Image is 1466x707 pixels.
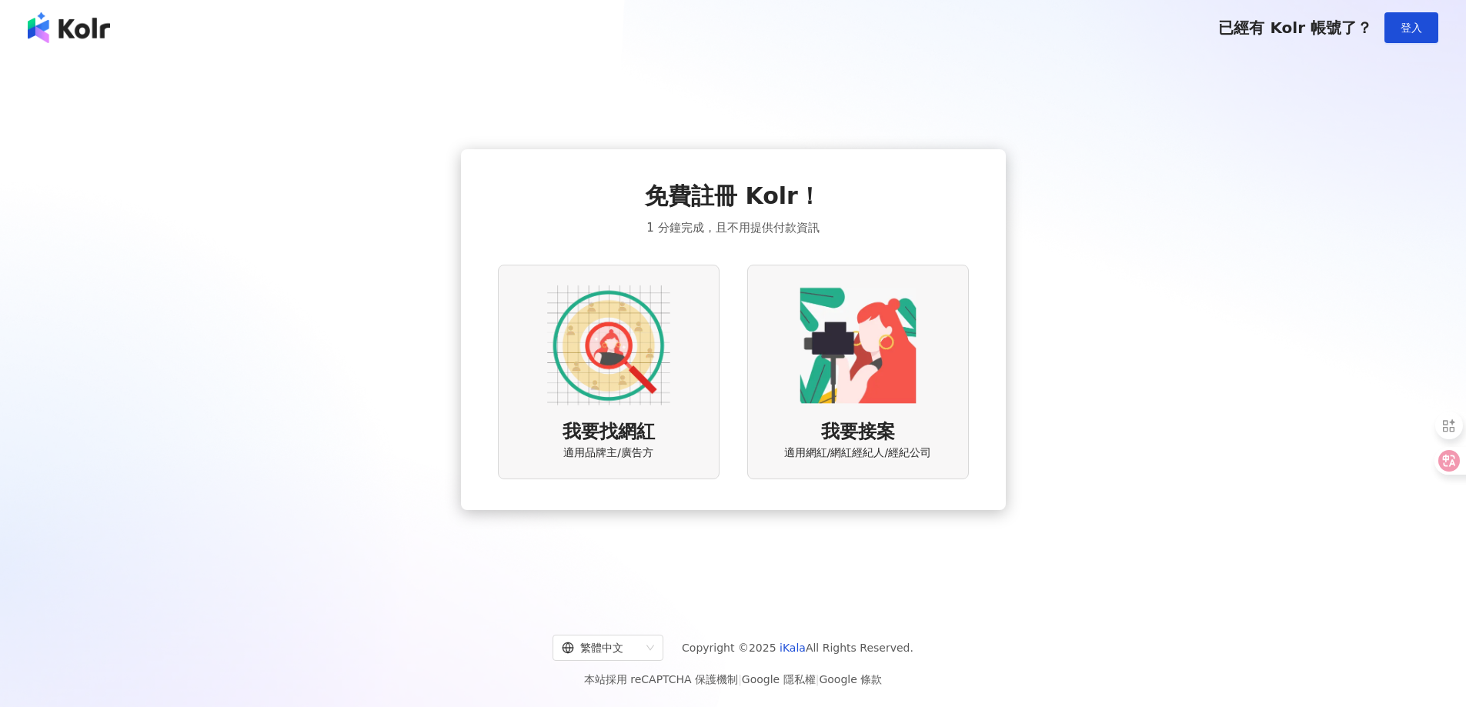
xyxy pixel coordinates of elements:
[1384,12,1438,43] button: 登入
[547,284,670,407] img: AD identity option
[645,180,821,212] span: 免費註冊 Kolr！
[796,284,920,407] img: KOL identity option
[742,673,816,685] a: Google 隱私權
[584,670,882,689] span: 本站採用 reCAPTCHA 保護機制
[1401,22,1422,34] span: 登入
[562,635,640,660] div: 繁體中文
[28,12,110,43] img: logo
[819,673,882,685] a: Google 條款
[1218,18,1372,37] span: 已經有 Kolr 帳號了？
[563,445,653,461] span: 適用品牌主/廣告方
[816,673,820,685] span: |
[784,445,931,461] span: 適用網紅/網紅經紀人/經紀公司
[780,642,806,654] a: iKala
[646,218,819,237] span: 1 分鐘完成，且不用提供付款資訊
[563,419,655,445] span: 我要找網紅
[738,673,742,685] span: |
[682,639,913,657] span: Copyright © 2025 All Rights Reserved.
[821,419,895,445] span: 我要接案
